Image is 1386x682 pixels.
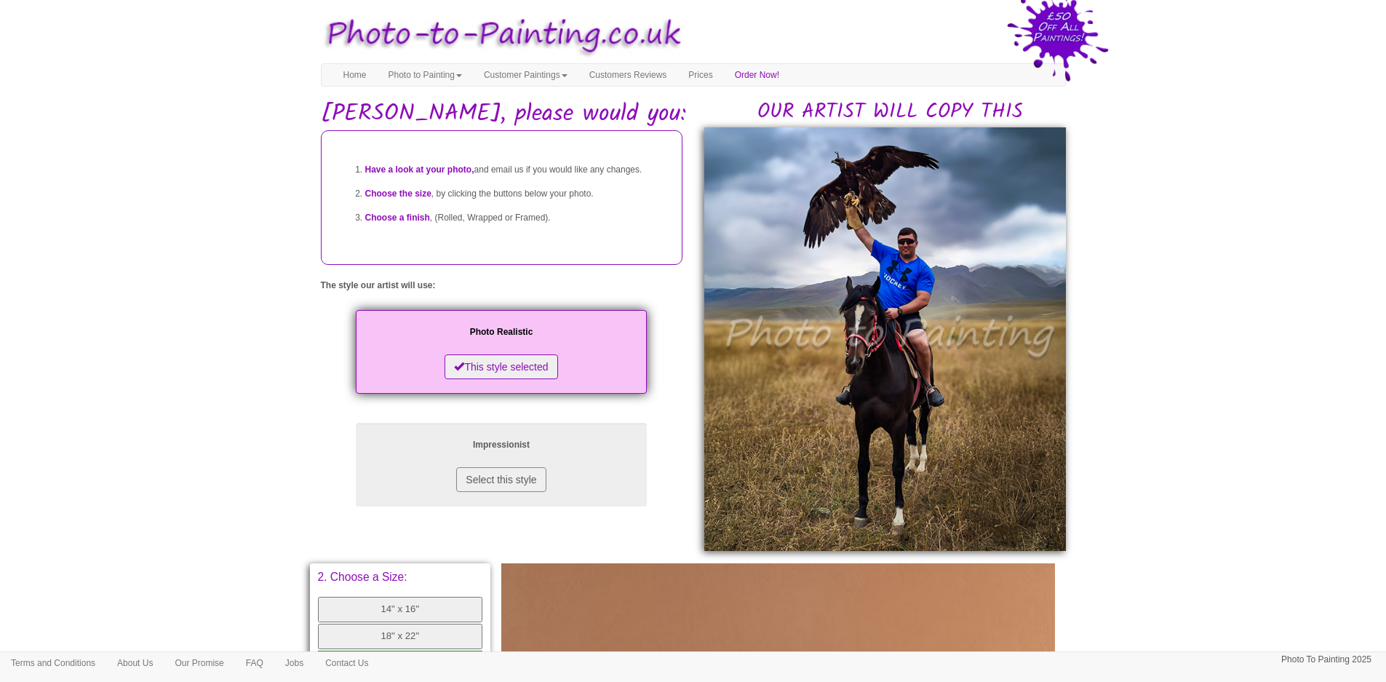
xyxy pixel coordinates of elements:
[378,64,473,86] a: Photo to Painting
[365,158,667,182] li: and email us if you would like any changes.
[473,64,578,86] a: Customer Paintings
[365,189,431,199] span: Choose the size
[235,652,274,674] a: FAQ
[314,7,686,63] img: Photo to Painting
[164,652,234,674] a: Our Promise
[370,325,632,340] p: Photo Realistic
[318,571,483,583] p: 2. Choose a Size:
[332,64,378,86] a: Home
[365,182,667,206] li: , by clicking the buttons below your photo.
[318,651,483,678] button: 24" x 28"
[456,467,546,492] button: Select this style
[704,127,1066,551] img: Christopher, please would you:
[314,652,379,674] a: Contact Us
[1281,652,1371,667] p: Photo To Painting 2025
[321,101,1066,127] h1: [PERSON_NAME], please would you:
[677,64,723,86] a: Prices
[365,206,667,230] li: , (Rolled, Wrapped or Framed).
[724,64,790,86] a: Order Now!
[321,279,436,292] label: The style our artist will use:
[106,652,164,674] a: About Us
[370,437,632,453] p: Impressionist
[578,64,678,86] a: Customers Reviews
[318,624,483,649] button: 18" x 22"
[365,164,474,175] span: Have a look at your photo,
[274,652,314,674] a: Jobs
[365,213,430,223] span: Choose a finish
[445,354,557,379] button: This style selected
[318,597,483,622] button: 14" x 16"
[715,101,1066,124] h2: OUR ARTIST WILL COPY THIS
